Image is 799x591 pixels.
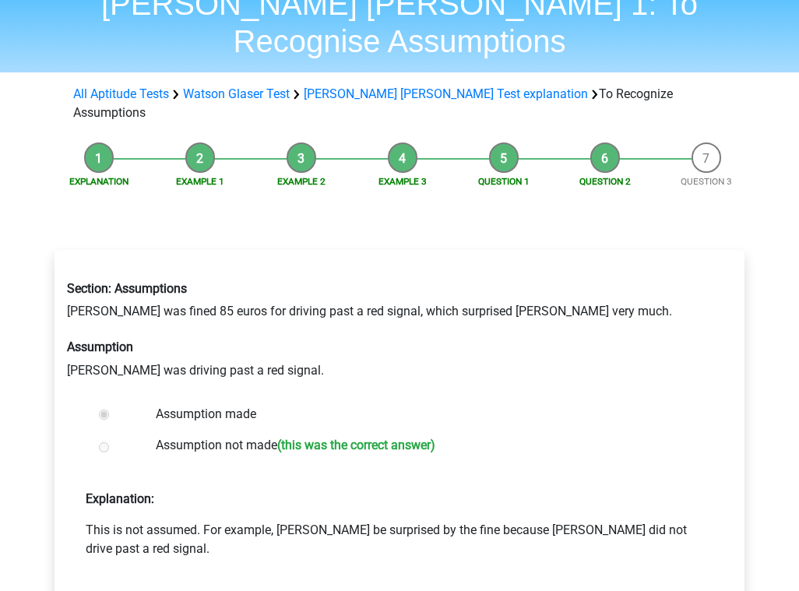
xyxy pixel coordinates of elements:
a: Example 3 [378,176,427,187]
a: Explanation [69,176,128,187]
a: [PERSON_NAME] [PERSON_NAME] Test explanation [304,86,588,101]
h6: (this was the correct answer) [277,438,435,452]
label: Assumption not made [156,436,695,459]
div: To Recognize Assumptions [67,85,732,122]
a: All Aptitude Tests [73,86,169,101]
a: Example 2 [277,176,326,187]
a: Example 1 [176,176,224,187]
a: Question 1 [478,176,530,187]
a: Watson Glaser Test [183,86,290,101]
strong: Explanation: [86,491,154,506]
h6: Assumption [67,339,732,354]
p: This is not assumed. For example, [PERSON_NAME] be surprised by the fine because [PERSON_NAME] di... [86,521,713,558]
div: [PERSON_NAME] was fined 85 euros for driving past a red signal, which surprised [PERSON_NAME] ver... [55,269,744,392]
label: Assumption made [156,405,695,424]
h6: Section: Assumptions [67,281,732,296]
a: Question 3 [681,176,732,187]
a: Question 2 [579,176,631,187]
